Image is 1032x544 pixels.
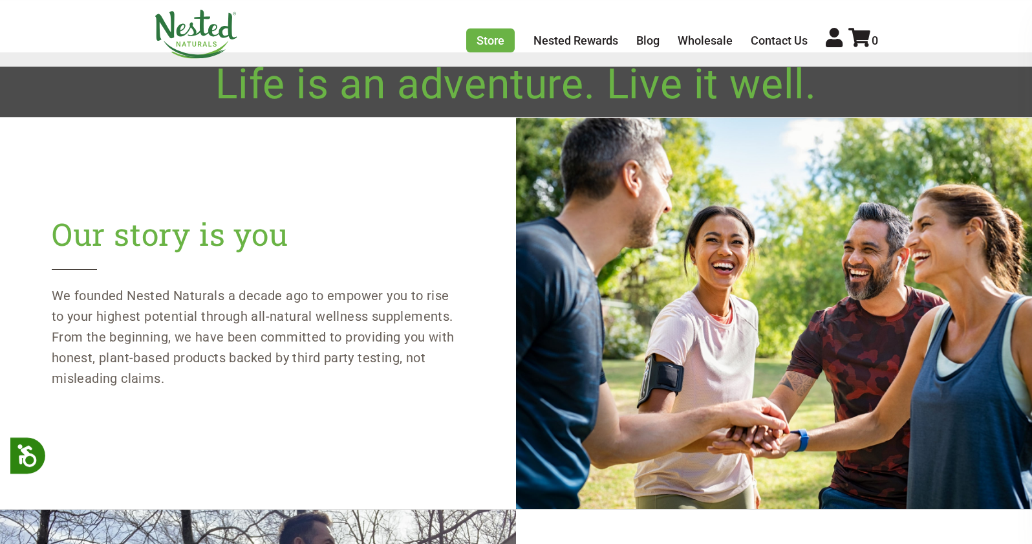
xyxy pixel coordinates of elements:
[848,34,878,47] a: 0
[751,34,808,47] a: Contact Us
[872,34,878,47] span: 0
[533,34,618,47] a: Nested Rewards
[678,34,733,47] a: Wholesale
[52,215,464,270] h2: Our story is you
[636,34,660,47] a: Blog
[516,118,1032,509] img: Our story is you
[154,10,238,59] img: Nested Naturals
[466,28,515,52] a: Store
[52,285,464,389] p: We founded Nested Naturals a decade ago to empower you to rise to your highest potential through ...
